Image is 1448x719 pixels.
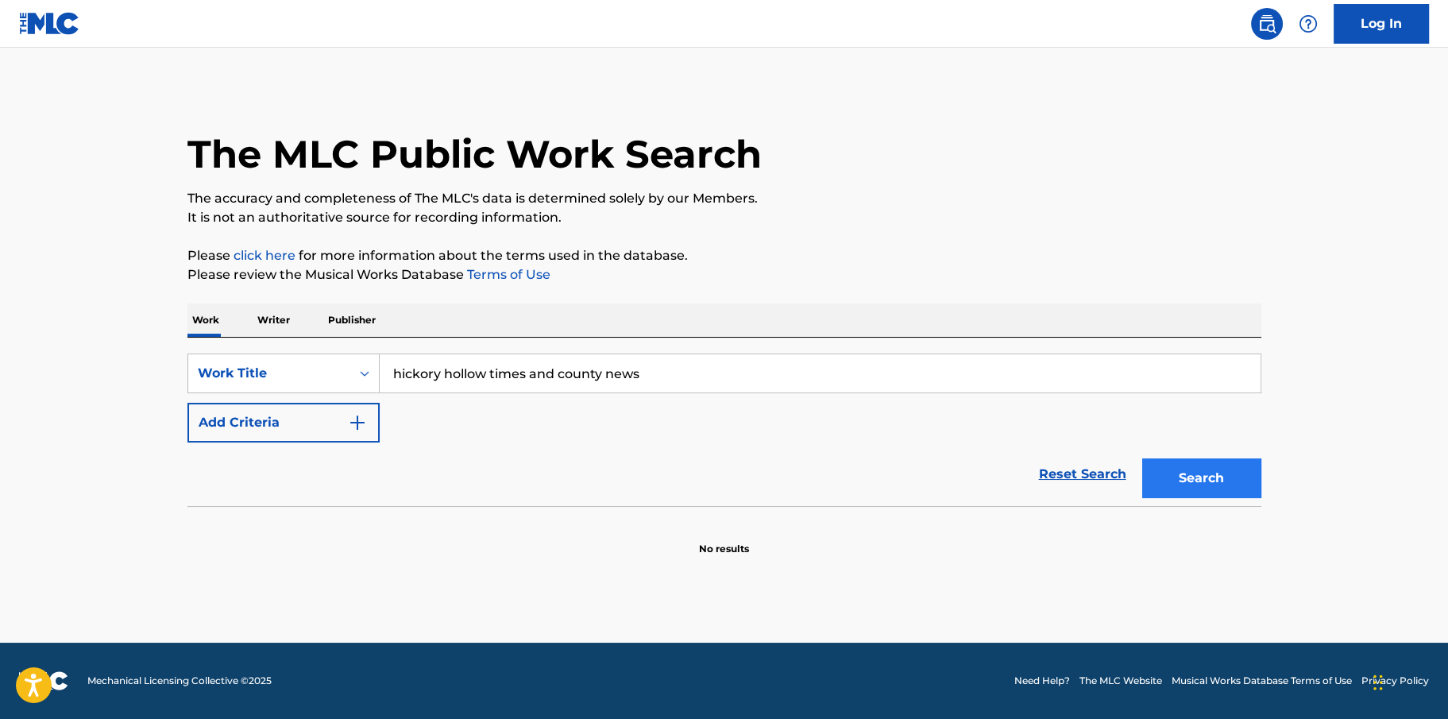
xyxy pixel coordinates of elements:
p: It is not an authoritative source for recording information. [187,208,1261,227]
button: Search [1142,458,1261,498]
img: 9d2ae6d4665cec9f34b9.svg [348,413,367,432]
a: Log In [1334,4,1429,44]
p: Please review the Musical Works Database [187,265,1261,284]
div: Help [1292,8,1324,40]
a: Musical Works Database Terms of Use [1172,674,1352,688]
iframe: Chat Widget [1369,643,1448,719]
p: Work [187,303,224,337]
img: search [1257,14,1276,33]
a: Public Search [1251,8,1283,40]
div: Drag [1373,659,1383,706]
img: logo [19,671,68,690]
p: The accuracy and completeness of The MLC's data is determined solely by our Members. [187,189,1261,208]
a: Terms of Use [464,267,550,282]
a: click here [234,248,295,263]
p: Please for more information about the terms used in the database. [187,246,1261,265]
a: Need Help? [1014,674,1070,688]
h1: The MLC Public Work Search [187,130,762,178]
button: Add Criteria [187,403,380,443]
p: Publisher [323,303,380,337]
img: MLC Logo [19,12,80,35]
a: The MLC Website [1079,674,1162,688]
form: Search Form [187,354,1261,506]
div: Work Title [198,364,341,383]
a: Reset Search [1031,457,1134,492]
p: Writer [253,303,295,337]
span: Mechanical Licensing Collective © 2025 [87,674,272,688]
img: help [1299,14,1318,33]
a: Privacy Policy [1361,674,1429,688]
p: No results [699,523,749,556]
